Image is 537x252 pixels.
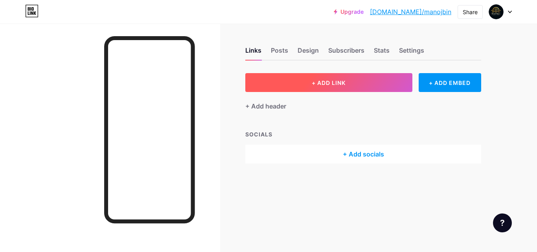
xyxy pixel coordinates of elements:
a: Upgrade [334,9,364,15]
div: Posts [271,46,288,60]
div: + ADD EMBED [419,73,481,92]
button: + ADD LINK [245,73,412,92]
div: + Add socials [245,145,481,164]
img: Manoj Biniwale [489,4,504,19]
a: [DOMAIN_NAME]/manojbin [370,7,451,17]
div: Subscribers [328,46,364,60]
div: + Add header [245,101,286,111]
div: Design [298,46,319,60]
div: SOCIALS [245,130,481,138]
span: + ADD LINK [312,79,346,86]
div: Settings [399,46,424,60]
div: Share [463,8,478,16]
div: Stats [374,46,390,60]
div: Links [245,46,261,60]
